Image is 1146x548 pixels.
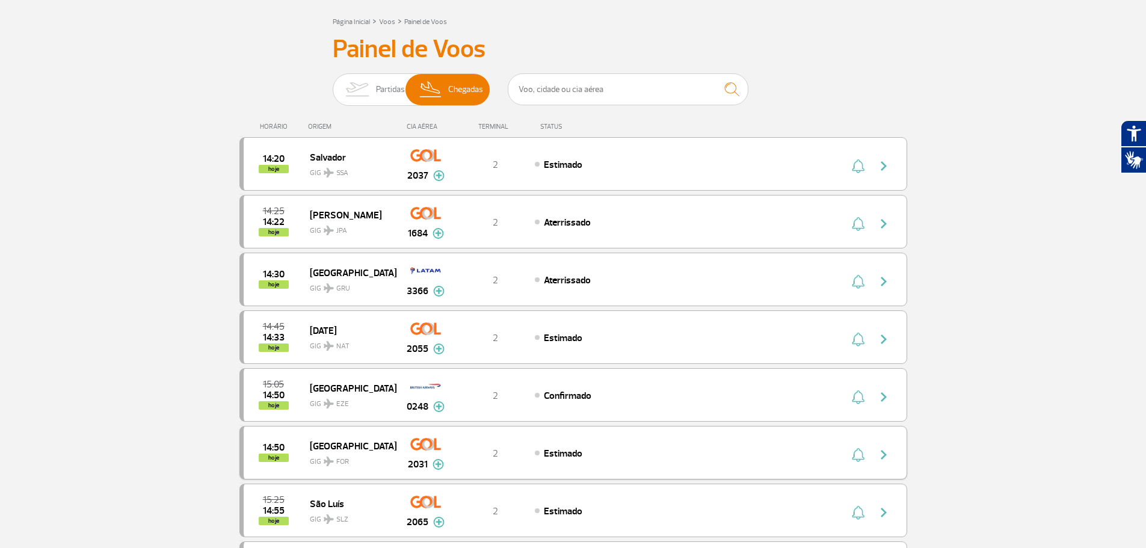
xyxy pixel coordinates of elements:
img: destiny_airplane.svg [324,283,334,293]
span: 2 [493,448,498,460]
span: 2 [493,390,498,402]
span: 2 [493,505,498,517]
span: 2025-10-01 14:45:00 [263,322,285,331]
span: 1684 [408,226,428,241]
span: Confirmado [544,390,591,402]
img: sino-painel-voo.svg [852,274,864,289]
img: mais-info-painel-voo.svg [433,286,445,297]
img: seta-direita-painel-voo.svg [876,448,891,462]
span: Estimado [544,505,582,517]
div: CIA AÉREA [396,123,456,131]
div: Plugin de acessibilidade da Hand Talk. [1121,120,1146,173]
div: ORIGEM [308,123,396,131]
a: Página Inicial [333,17,370,26]
span: GIG [310,161,387,179]
span: GIG [310,277,387,294]
span: [GEOGRAPHIC_DATA] [310,380,387,396]
span: FOR [336,457,349,467]
img: destiny_airplane.svg [324,341,334,351]
span: Aterrissado [544,274,591,286]
span: 2025-10-01 15:05:00 [263,380,284,389]
img: seta-direita-painel-voo.svg [876,217,891,231]
img: mais-info-painel-voo.svg [433,170,445,181]
span: 2025-10-01 14:20:00 [263,155,285,163]
span: hoje [259,343,289,352]
span: GRU [336,283,350,294]
img: destiny_airplane.svg [324,457,334,466]
a: Painel de Voos [404,17,447,26]
span: Estimado [544,159,582,171]
input: Voo, cidade ou cia aérea [508,73,748,105]
div: TERMINAL [456,123,534,131]
span: 2065 [407,515,428,529]
span: 0248 [407,399,428,414]
span: 2025-10-01 15:25:00 [263,496,285,504]
span: Salvador [310,149,387,165]
span: 2025-10-01 14:22:44 [263,218,285,226]
span: 2 [493,332,498,344]
span: GIG [310,334,387,352]
span: GIG [310,219,387,236]
span: hoje [259,165,289,173]
span: 2025-10-01 14:50:00 [263,443,285,452]
img: seta-direita-painel-voo.svg [876,332,891,346]
div: STATUS [534,123,632,131]
img: seta-direita-painel-voo.svg [876,390,891,404]
span: hoje [259,401,289,410]
span: 2 [493,217,498,229]
img: destiny_airplane.svg [324,399,334,408]
span: SLZ [336,514,348,525]
span: hoje [259,280,289,289]
span: São Luís [310,496,387,511]
span: 2025-10-01 14:50:00 [263,391,285,399]
a: > [372,14,377,28]
img: mais-info-painel-voo.svg [433,401,445,412]
button: Abrir recursos assistivos. [1121,120,1146,147]
span: [GEOGRAPHIC_DATA] [310,265,387,280]
img: sino-painel-voo.svg [852,448,864,462]
img: slider-embarque [338,74,376,105]
span: 2 [493,274,498,286]
span: SSA [336,168,348,179]
a: Voos [379,17,395,26]
span: GIG [310,508,387,525]
span: [PERSON_NAME] [310,207,387,223]
h3: Painel de Voos [333,34,814,64]
span: Chegadas [448,74,483,105]
span: Estimado [544,448,582,460]
img: seta-direita-painel-voo.svg [876,505,891,520]
img: mais-info-painel-voo.svg [433,517,445,528]
span: GIG [310,392,387,410]
span: 3366 [407,284,428,298]
span: NAT [336,341,350,352]
span: 2025-10-01 14:25:00 [263,207,285,215]
span: 2025-10-01 14:55:00 [263,506,285,515]
img: mais-info-painel-voo.svg [433,228,444,239]
img: sino-painel-voo.svg [852,505,864,520]
span: 2037 [407,168,428,183]
span: GIG [310,450,387,467]
span: hoje [259,228,289,236]
img: sino-painel-voo.svg [852,217,864,231]
span: Partidas [376,74,405,105]
img: mais-info-painel-voo.svg [433,343,445,354]
span: 2055 [407,342,428,356]
span: 2031 [408,457,428,472]
span: JPA [336,226,347,236]
img: seta-direita-painel-voo.svg [876,159,891,173]
span: EZE [336,399,349,410]
span: [GEOGRAPHIC_DATA] [310,438,387,454]
img: destiny_airplane.svg [324,168,334,177]
span: 2025-10-01 14:30:00 [263,270,285,279]
span: hoje [259,517,289,525]
img: sino-painel-voo.svg [852,159,864,173]
img: seta-direita-painel-voo.svg [876,274,891,289]
span: [DATE] [310,322,387,338]
span: 2025-10-01 14:33:00 [263,333,285,342]
button: Abrir tradutor de língua de sinais. [1121,147,1146,173]
img: destiny_airplane.svg [324,226,334,235]
img: sino-painel-voo.svg [852,332,864,346]
span: 2 [493,159,498,171]
span: Estimado [544,332,582,344]
img: sino-painel-voo.svg [852,390,864,404]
